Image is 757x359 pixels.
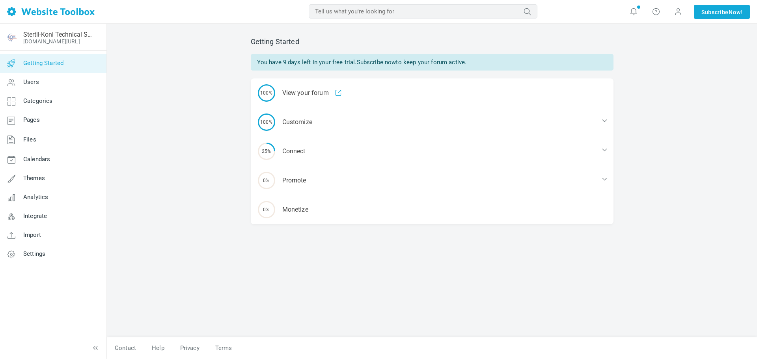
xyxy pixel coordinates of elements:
a: Stertil-Koni Technical Support Community [23,31,92,38]
span: Getting Started [23,60,63,67]
div: Monetize [251,195,613,224]
input: Tell us what you're looking for [309,4,537,19]
span: 100% [258,84,275,102]
span: Calendars [23,156,50,163]
span: Pages [23,116,40,123]
span: Categories [23,97,53,104]
a: SubscribeNow! [694,5,750,19]
span: Files [23,136,36,143]
img: Untitled%20design%2013.png [5,31,18,44]
span: 100% [258,113,275,131]
a: Help [144,341,172,355]
a: 0% Monetize [251,195,613,224]
a: Subscribe now [357,59,396,66]
span: Settings [23,250,45,257]
span: Themes [23,175,45,182]
span: 0% [258,172,275,189]
div: View your forum [251,78,613,108]
span: Now! [729,8,742,17]
div: You have 9 days left in your free trial. to keep your forum active. [251,54,613,71]
span: Users [23,78,39,86]
span: Integrate [23,212,47,219]
div: Customize [251,108,613,137]
div: Connect [251,137,613,166]
a: 100% View your forum [251,78,613,108]
span: Import [23,231,41,238]
a: Privacy [172,341,207,355]
span: Analytics [23,193,48,201]
a: Contact [107,341,144,355]
h2: Getting Started [251,37,613,46]
span: 0% [258,201,275,218]
a: [DOMAIN_NAME][URL] [23,38,80,45]
span: 25% [258,143,275,160]
div: Promote [251,166,613,195]
a: Terms [207,341,240,355]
